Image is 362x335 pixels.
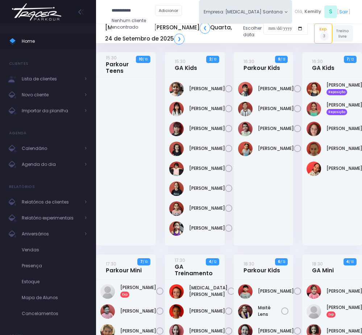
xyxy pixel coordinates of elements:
small: 16:30 [312,58,323,64]
a: Exp3 [314,24,332,43]
a: 15:30Parkour Teens [106,54,144,74]
span: Kemilly [304,8,321,15]
a: [PERSON_NAME] [189,308,225,314]
img: Jorge Lima [238,82,253,96]
img: Rafaela tiosso zago [307,142,321,156]
small: 15:30 [106,55,117,61]
a: 16:30Parkour Kids [244,58,280,71]
img: Serena Tseng [169,221,184,236]
a: [PERSON_NAME] [189,105,225,112]
small: 17:30 [106,261,116,267]
strong: 4 [346,259,349,264]
div: Nenhum cliente encontrado [112,17,155,30]
strong: 2 [209,56,212,62]
span: Reposição [326,89,347,95]
a: 17:30GA Treinamento [175,257,213,277]
img: Giovanna Akari Uehara [169,102,184,116]
small: / 10 [143,260,147,264]
small: / 13 [280,260,285,264]
span: Importar da planilha [22,106,80,116]
img: Pedro Eduardo Leite de Oliveira [238,142,253,156]
img: Chiara Marques Fantin [169,82,184,96]
span: Exp [120,292,129,297]
a: 15:30GA Kids [175,58,197,71]
span: Vendas [22,245,87,255]
span: Aniversários [22,229,80,239]
img: Amaya Moura Barbosa [307,304,321,319]
a: [PERSON_NAME] [189,185,225,192]
img: Alice Bento jaber [307,284,321,299]
a: [PERSON_NAME] [189,85,225,92]
small: / 10 [349,260,354,264]
a: ❯ [174,34,184,45]
span: Relatório experimentais [22,213,80,223]
a: 17:30Parkour Mini [106,260,142,274]
a: [PERSON_NAME] [189,205,225,212]
span: Lista de clientes [22,74,80,84]
a: [PERSON_NAME] [189,125,225,132]
a: 18:30GA Mini [312,260,334,274]
img: Isabela Kazumi Maruya de Carvalho [169,122,184,136]
span: Mapa de Alunos [22,293,87,302]
a: Treino livre [332,25,353,42]
div: [ ] [292,4,353,19]
img: Manuella Velloso Beio [169,162,184,176]
strong: 7 [346,56,349,62]
span: Presença [22,261,87,271]
small: / 12 [349,57,354,62]
span: 3 [320,32,329,41]
a: 16:30GA Kids [312,58,334,71]
h5: [MEDICAL_DATA] [PERSON_NAME] Quarta, 24 de Setembro de 2025 [105,22,238,44]
small: 16:30 [244,58,254,64]
img: Bernardo O. Misiti [100,284,115,299]
a: [PERSON_NAME] [258,288,294,294]
h4: Agenda [9,126,27,141]
img: Matheus Morbach de Freitas [238,122,253,136]
img: Melissa Hubert [169,181,184,196]
a: 18:30Parkour Kids [244,260,280,274]
span: Calendário [22,144,80,153]
a: [PERSON_NAME] [120,308,156,314]
small: / 13 [280,57,285,62]
span: Agenda do dia [22,160,80,169]
a: [PERSON_NAME] [258,145,294,152]
span: Novo cliente [22,90,80,100]
small: 18:30 [244,261,254,267]
img: Laura Varjão [169,304,184,319]
a: Adicionar [155,5,182,16]
span: Relatórios de clientes [22,197,80,207]
img: Maitê Lens [238,304,253,319]
span: Estoque [22,277,87,286]
span: Cancelamentos [22,309,87,318]
span: Exp [326,311,336,317]
small: / 10 [143,57,147,62]
a: [PERSON_NAME] [189,328,225,334]
img: Leonardo Pacheco de Toledo Barros [238,102,253,116]
small: / 10 [212,57,216,62]
strong: 7 [140,259,143,264]
strong: 10 [139,56,143,62]
img: Manuella Brandão oliveira [307,122,321,136]
a: [PERSON_NAME] [258,85,294,92]
img: Larissa Yamaguchi [307,102,321,116]
small: 15:30 [175,58,186,64]
small: 18:30 [312,261,323,267]
a: [PERSON_NAME] [189,145,225,152]
strong: 4 [209,259,212,264]
div: Escolher data: [105,20,308,46]
a: [PERSON_NAME] [189,225,225,231]
a: [PERSON_NAME] [258,125,294,132]
strong: 9 [278,56,280,62]
img: Henrique Saito [238,284,253,299]
a: [PERSON_NAME] [189,165,225,172]
img: Isabella Yamaguchi [307,82,321,96]
a: [PERSON_NAME] [120,328,156,334]
small: / 12 [212,260,216,264]
span: S [324,5,337,18]
span: Reposição [326,109,347,115]
a: [PERSON_NAME] [258,105,294,112]
a: Maitê Lens [258,305,282,318]
a: [MEDICAL_DATA][PERSON_NAME] [189,285,228,298]
img: Niara Belisário Cruz [169,201,184,216]
span: Olá, [295,8,303,15]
